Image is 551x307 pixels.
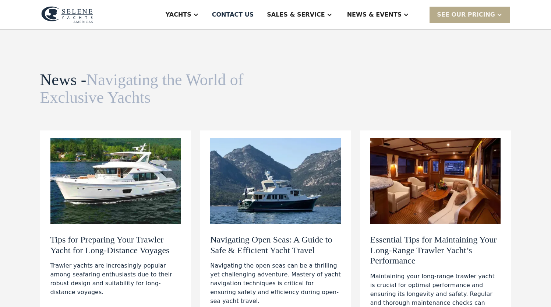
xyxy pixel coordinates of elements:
[41,6,93,23] img: logo
[50,261,181,297] div: Trawler yachts are increasingly popular among seafaring enthusiasts due to their robust design an...
[212,10,254,19] div: Contact US
[40,71,244,107] span: Navigating the World of Exclusive Yachts
[430,7,510,22] div: SEE Our Pricing
[166,10,191,19] div: Yachts
[40,71,253,107] h1: News -
[347,10,402,19] div: News & EVENTS
[210,261,341,306] div: Navigating the open seas can be a thrilling yet challenging adventure. Mastery of yacht navigatio...
[50,234,181,256] h2: Tips for Preparing Your Trawler Yacht for Long-Distance Voyages
[437,10,495,19] div: SEE Our Pricing
[210,234,341,256] h2: Navigating Open Seas: A Guide to Safe & Efficient Yacht Travel
[267,10,325,19] div: Sales & Service
[370,234,501,266] h2: Essential Tips for Maintaining Your Long-Range Trawler Yacht’s Performance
